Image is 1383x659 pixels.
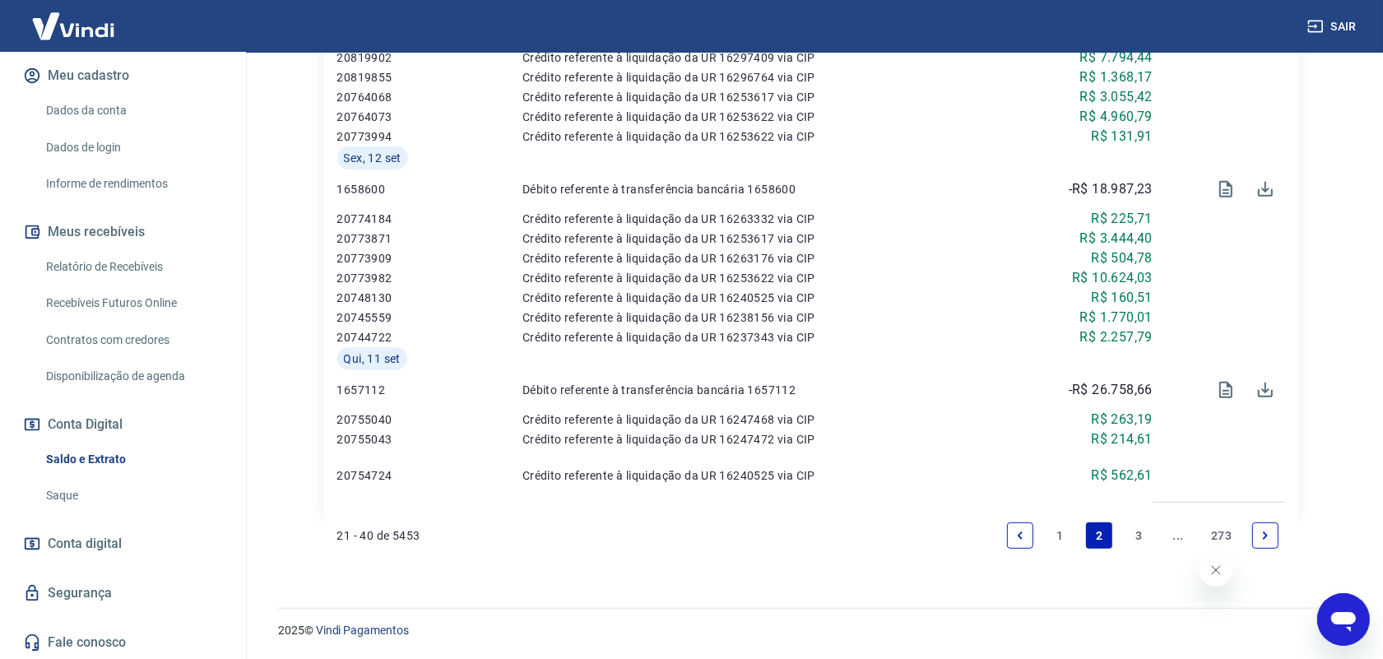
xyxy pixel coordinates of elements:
span: Visualizar [1206,370,1246,410]
p: R$ 214,61 [1091,429,1153,449]
p: 20819902 [337,49,457,66]
a: Previous page [1007,522,1033,549]
a: Conta digital [20,526,226,562]
a: Vindi Pagamentos [316,624,409,637]
span: Visualizar [1206,169,1246,209]
p: Crédito referente à liquidação da UR 16240525 via CIP [522,467,1012,484]
p: R$ 1.368,17 [1080,67,1153,87]
p: R$ 225,71 [1091,209,1153,229]
p: Crédito referente à liquidação da UR 16247472 via CIP [522,431,1012,448]
p: 20744722 [337,329,457,346]
p: R$ 131,91 [1091,127,1153,146]
span: Download [1246,169,1285,209]
p: Crédito referente à liquidação da UR 16238156 via CIP [522,309,1012,326]
p: Crédito referente à liquidação da UR 16253622 via CIP [522,109,1012,125]
p: Débito referente à transferência bancária 1658600 [522,181,1012,197]
p: R$ 504,78 [1091,248,1153,268]
a: Jump forward [1165,522,1191,549]
p: 2025 © [278,622,1344,639]
p: 1657112 [337,382,457,398]
p: 21 - 40 de 5453 [337,527,420,544]
p: Crédito referente à liquidação da UR 16263332 via CIP [522,211,1012,227]
p: -R$ 18.987,23 [1069,179,1153,199]
iframe: Botão para abrir a janela de mensagens [1317,593,1370,646]
ul: Pagination [1000,516,1284,555]
a: Relatório de Recebíveis [39,250,226,284]
a: Dados de login [39,131,226,165]
p: R$ 7.794,44 [1080,48,1153,67]
span: Qui, 11 set [344,350,401,367]
a: Next page [1252,522,1279,549]
p: Crédito referente à liquidação da UR 16253622 via CIP [522,270,1012,286]
a: Segurança [20,575,226,611]
p: 20755040 [337,411,457,428]
p: 20773871 [337,230,457,247]
p: Débito referente à transferência bancária 1657112 [522,382,1012,398]
p: Crédito referente à liquidação da UR 16296764 via CIP [522,69,1012,86]
p: Crédito referente à liquidação da UR 16263176 via CIP [522,250,1012,267]
p: 20764068 [337,89,457,105]
p: Crédito referente à liquidação da UR 16247468 via CIP [522,411,1012,428]
p: 20819855 [337,69,457,86]
button: Meu cadastro [20,58,226,94]
button: Meus recebíveis [20,214,226,250]
p: Crédito referente à liquidação da UR 16253622 via CIP [522,128,1012,145]
button: Sair [1304,12,1363,42]
a: Saque [39,479,226,513]
p: 20773909 [337,250,457,267]
a: Informe de rendimentos [39,167,226,201]
p: R$ 562,61 [1091,466,1153,485]
p: 20773982 [337,270,457,286]
p: R$ 1.770,01 [1080,308,1153,327]
p: R$ 10.624,03 [1072,268,1153,288]
p: R$ 2.257,79 [1080,327,1153,347]
p: R$ 3.055,42 [1080,87,1153,107]
a: Saldo e Extrato [39,443,226,476]
a: Dados da conta [39,94,226,128]
p: Crédito referente à liquidação da UR 16253617 via CIP [522,230,1012,247]
a: Page 3 [1125,522,1152,549]
p: Crédito referente à liquidação da UR 16297409 via CIP [522,49,1012,66]
span: Conta digital [48,532,122,555]
p: R$ 3.444,40 [1080,229,1153,248]
a: Disponibilização de agenda [39,360,226,393]
p: 20774184 [337,211,457,227]
a: Page 273 [1204,522,1238,549]
p: Crédito referente à liquidação da UR 16237343 via CIP [522,329,1012,346]
p: -R$ 26.758,66 [1069,380,1153,400]
p: R$ 263,19 [1091,410,1153,429]
span: Download [1246,370,1285,410]
p: Crédito referente à liquidação da UR 16253617 via CIP [522,89,1012,105]
p: 20754724 [337,467,457,484]
p: R$ 160,51 [1091,288,1153,308]
span: Olá! Precisa de ajuda? [10,12,138,25]
p: 20755043 [337,431,457,448]
p: 20748130 [337,290,457,306]
p: R$ 4.960,79 [1080,107,1153,127]
a: Recebíveis Futuros Online [39,286,226,320]
p: Crédito referente à liquidação da UR 16240525 via CIP [522,290,1012,306]
img: Vindi [20,1,127,51]
p: 20745559 [337,309,457,326]
button: Conta Digital [20,406,226,443]
p: 20773994 [337,128,457,145]
span: Sex, 12 set [344,150,401,166]
a: Page 1 [1047,522,1073,549]
iframe: Fechar mensagem [1200,554,1232,587]
a: Contratos com credores [39,323,226,357]
a: Page 2 is your current page [1086,522,1112,549]
p: 1658600 [337,181,457,197]
p: 20764073 [337,109,457,125]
